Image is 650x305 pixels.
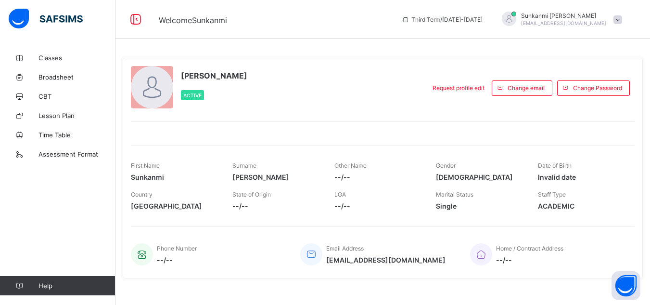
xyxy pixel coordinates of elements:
span: Surname [232,162,256,169]
span: [PERSON_NAME] [181,71,247,80]
span: [GEOGRAPHIC_DATA] [131,202,218,210]
span: State of Origin [232,191,271,198]
span: CBT [38,93,115,100]
span: [DEMOGRAPHIC_DATA] [436,173,523,181]
span: Broadsheet [38,73,115,81]
span: Date of Birth [538,162,572,169]
img: safsims [9,9,83,29]
span: Single [436,202,523,210]
span: Marital Status [436,191,473,198]
span: Sunkanmi [PERSON_NAME] [521,12,606,19]
span: Email Address [326,245,364,252]
span: Active [183,93,202,98]
span: Phone Number [157,245,197,252]
span: Change email [508,84,545,92]
span: Lesson Plan [38,112,115,119]
span: --/-- [334,202,421,210]
span: First Name [131,162,160,169]
span: Change Password [573,84,622,92]
span: [PERSON_NAME] [232,173,319,181]
span: [EMAIL_ADDRESS][DOMAIN_NAME] [326,256,446,264]
span: Time Table [38,131,115,139]
span: [EMAIL_ADDRESS][DOMAIN_NAME] [521,20,606,26]
span: Classes [38,54,115,62]
span: ACADEMIC [538,202,625,210]
span: Other Name [334,162,367,169]
button: Open asap [612,271,640,300]
span: Welcome Sunkanmi [159,15,227,25]
span: session/term information [402,16,483,23]
span: Home / Contract Address [496,245,563,252]
span: LGA [334,191,346,198]
span: Request profile edit [433,84,484,92]
span: Gender [436,162,456,169]
span: Assessment Format [38,150,115,158]
span: --/-- [232,202,319,210]
span: Invalid date [538,173,625,181]
span: --/-- [496,256,563,264]
span: --/-- [334,173,421,181]
span: Sunkanmi [131,173,218,181]
span: Help [38,282,115,290]
span: Country [131,191,153,198]
span: Staff Type [538,191,566,198]
span: --/-- [157,256,197,264]
div: Sunkanmi Akinrotoye [492,12,627,27]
